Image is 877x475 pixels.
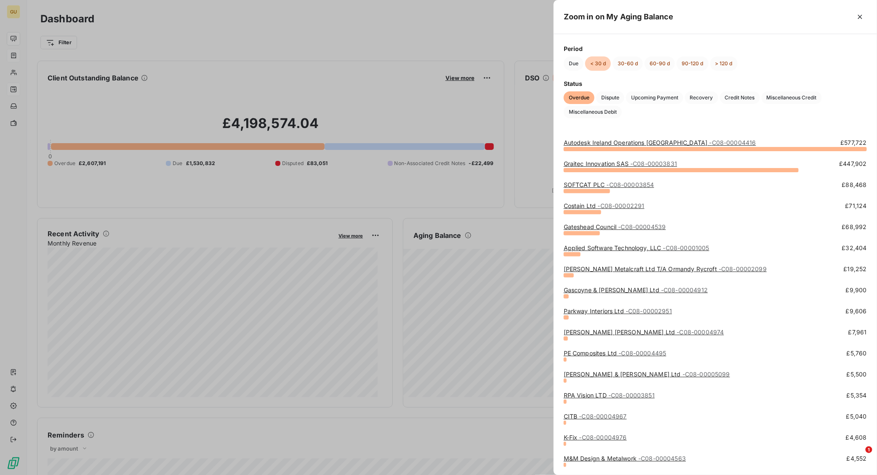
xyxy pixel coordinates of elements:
h5: Zoom in on My Aging Balance [564,11,674,23]
span: - C08-00004416 [709,139,756,146]
span: - C08-00004976 [579,434,627,441]
span: - C08-00003831 [630,160,677,167]
a: Costain Ltd [564,202,645,209]
span: - C08-00004974 [677,328,724,336]
span: £577,722 [841,139,867,147]
span: £71,124 [845,202,867,210]
span: - C08-00002951 [626,307,672,315]
span: £5,500 [847,370,867,379]
span: - C08-00001005 [663,244,709,251]
span: £5,354 [847,391,867,400]
a: SOFTCAT PLC [564,181,654,188]
button: > 120 d [710,56,738,71]
a: PE Composites Ltd [564,350,666,357]
a: RPA Vision LTD [564,392,655,399]
a: K-Fix [564,434,627,441]
span: - C08-00003854 [607,181,654,188]
span: £447,902 [840,160,867,168]
button: Credit Notes [720,91,760,104]
a: Applied Software Technology, LLC [564,244,709,251]
span: - C08-00003851 [608,392,655,399]
button: Miscellaneous Debit [564,106,622,118]
span: - C08-00005099 [682,371,730,378]
button: Miscellaneous Credit [762,91,822,104]
span: £19,252 [844,265,867,273]
span: £5,040 [846,412,867,421]
button: 90-120 d [677,56,709,71]
button: Overdue [564,91,594,104]
button: Upcoming Payment [626,91,683,104]
span: - C08-00004912 [661,286,708,294]
span: - C08-00002099 [719,265,767,272]
span: - C08-00004967 [579,413,627,420]
a: Graitec Innovation SAS [564,160,677,167]
span: Status [564,79,867,88]
span: - C08-00004563 [638,455,686,462]
button: < 30 d [585,56,611,71]
span: £4,608 [846,433,867,442]
a: [PERSON_NAME] [PERSON_NAME] Ltd [564,328,724,336]
a: Autodesk Ireland Operations [GEOGRAPHIC_DATA] [564,139,756,146]
a: Parkway Interiors Ltd [564,307,672,315]
button: 60-90 d [645,56,675,71]
span: £4,552 [847,454,867,463]
span: Period [564,44,867,53]
iframe: Intercom live chat [848,446,869,467]
button: Dispute [596,91,624,104]
a: M&M Design & Metalwork [564,455,686,462]
a: [PERSON_NAME] & [PERSON_NAME] Ltd [564,371,730,378]
span: - C08-00004539 [618,223,666,230]
span: £9,606 [846,307,867,315]
a: Gascoyne & [PERSON_NAME] Ltd [564,286,708,294]
span: £68,992 [842,223,867,231]
button: 30-60 d [613,56,643,71]
span: £9,900 [846,286,867,294]
button: Recovery [685,91,718,104]
span: - C08-00002291 [598,202,645,209]
span: 1 [866,446,872,453]
a: Gateshead Council [564,223,666,230]
span: £5,760 [847,349,867,358]
a: CITB [564,413,627,420]
span: £7,961 [848,328,867,336]
a: [PERSON_NAME] Metalcraft Ltd T/A Ormandy Rycroft [564,265,767,272]
span: - C08-00004495 [619,350,666,357]
span: £88,468 [842,181,867,189]
span: £32,404 [842,244,867,252]
button: Due [564,56,584,71]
